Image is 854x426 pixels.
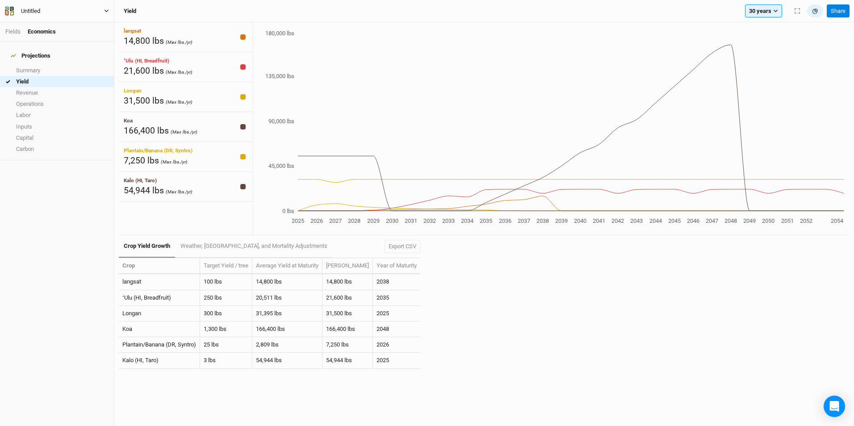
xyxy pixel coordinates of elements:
[322,322,373,337] td: 166,400 lbs
[385,240,420,253] button: Export CSV
[373,306,420,322] td: 2025
[119,274,200,290] td: langsat
[11,52,50,59] div: Projections
[119,353,200,368] td: Kalo (HI, Taro)
[119,258,200,274] th: Crop
[322,337,373,353] td: 7,250 lbs
[171,129,197,135] span: (Max lbs./yr)
[252,274,322,290] td: 14,800 lbs
[21,7,40,16] div: Untitled
[268,163,294,169] tspan: 45,000 lbs
[310,217,323,224] tspan: 2026
[200,274,252,290] td: 100 lbs
[200,306,252,322] td: 300 lbs
[252,290,322,306] td: 20,511 lbs
[762,217,774,224] tspan: 2050
[124,147,193,154] span: Plantain/Banana (DR, Syntro)
[252,258,322,274] th: Average Yield at Maturity
[743,217,756,224] tspan: 2049
[124,117,133,124] span: Koa
[5,28,21,35] a: Fields
[348,217,360,224] tspan: 2028
[175,235,332,257] a: Weather, [GEOGRAPHIC_DATA], and Mortality Adjustments
[499,217,511,224] tspan: 2036
[373,353,420,368] td: 2025
[252,306,322,322] td: 31,395 lbs
[781,217,794,224] tspan: 2051
[405,217,417,224] tspan: 2031
[28,28,56,36] div: Economics
[268,118,294,125] tspan: 90,000 lbs
[200,337,252,353] td: 25 lbs
[706,217,718,224] tspan: 2047
[800,217,812,224] tspan: 2052
[124,155,159,166] span: 7,250 lbs
[124,185,164,196] span: 54,944 lbs
[480,217,492,224] tspan: 2035
[124,88,142,94] span: Longan
[124,58,169,64] span: ʻUlu (HI, Breadfruit)
[166,69,193,75] span: (Max lbs./yr)
[252,353,322,368] td: 54,944 lbs
[124,8,136,15] h3: Yield
[373,290,420,306] td: 2035
[119,235,175,258] a: Crop Yield Growth
[322,290,373,306] td: 21,600 lbs
[824,396,845,417] div: Open Intercom Messenger
[282,208,294,214] tspan: 0 lbs
[461,217,474,224] tspan: 2034
[386,217,398,224] tspan: 2030
[518,217,530,224] tspan: 2037
[373,258,420,274] th: Year of Maturity
[200,258,252,274] th: Target Yield / tree
[373,337,420,353] td: 2026
[4,6,109,16] button: Untitled
[124,177,157,184] span: Kalo (HI, Taro)
[322,258,373,274] th: [PERSON_NAME]
[119,322,200,337] td: Koa
[124,125,169,136] span: 166,400 lbs
[593,217,605,224] tspan: 2041
[373,274,420,290] td: 2038
[252,322,322,337] td: 166,400 lbs
[119,337,200,353] td: Plantain/Banana (DR, Syntro)
[119,290,200,306] td: ʻUlu (HI, Breadfruit)
[724,217,737,224] tspan: 2048
[555,217,568,224] tspan: 2039
[574,217,586,224] tspan: 2040
[322,306,373,322] td: 31,500 lbs
[831,217,844,224] tspan: 2054
[200,353,252,368] td: 3 lbs
[367,217,380,224] tspan: 2029
[252,337,322,353] td: 2,809 lbs
[200,322,252,337] td: 1,300 lbs
[745,4,782,18] button: 30 years
[442,217,455,224] tspan: 2033
[292,217,304,224] tspan: 2025
[166,39,193,45] span: (Max lbs./yr)
[124,28,141,34] span: langsat
[630,217,643,224] tspan: 2043
[124,96,164,106] span: 31,500 lbs
[124,66,164,76] span: 21,600 lbs
[611,217,624,224] tspan: 2042
[200,290,252,306] td: 250 lbs
[423,217,436,224] tspan: 2032
[649,217,662,224] tspan: 2044
[166,189,193,195] span: (Max lbs./yr)
[265,30,294,37] tspan: 180,000 lbs
[161,159,188,165] span: (Max lbs./yr)
[536,217,549,224] tspan: 2038
[265,73,294,79] tspan: 135,000 lbs
[119,306,200,322] td: Longan
[687,217,699,224] tspan: 2046
[322,353,373,368] td: 54,944 lbs
[373,322,420,337] td: 2048
[166,99,193,105] span: (Max lbs./yr)
[827,4,850,18] button: Share
[329,217,342,224] tspan: 2027
[124,36,164,46] span: 14,800 lbs
[322,274,373,290] td: 14,800 lbs
[668,217,681,224] tspan: 2045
